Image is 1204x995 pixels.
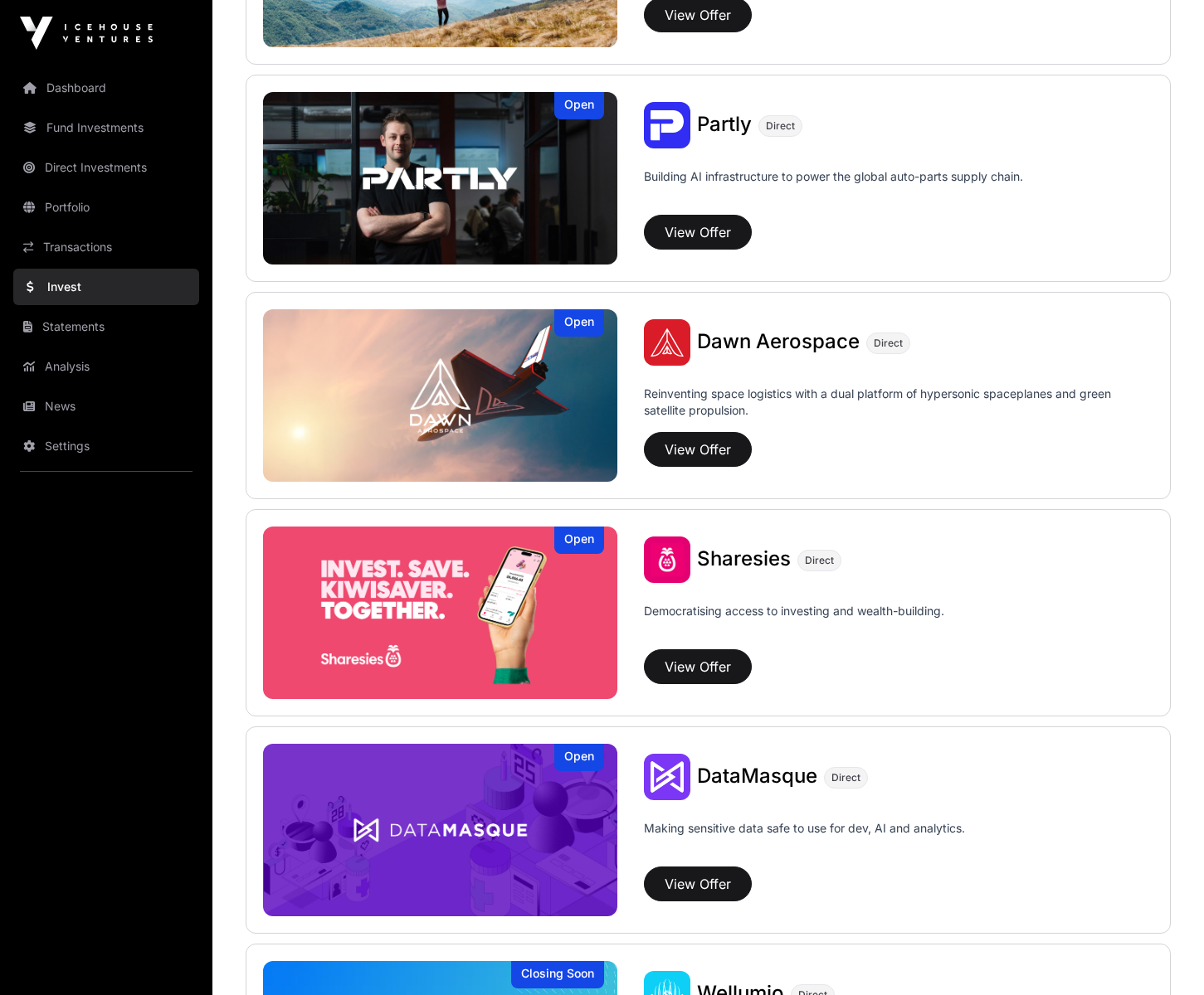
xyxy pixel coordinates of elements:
[644,754,690,800] img: DataMasque
[644,649,752,684] button: View Offer
[831,771,860,784] span: Direct
[554,92,604,119] div: Open
[554,527,604,554] div: Open
[697,549,791,570] a: Sharesies
[697,112,752,136] span: Partly
[697,766,817,788] a: DataMasque
[766,119,795,133] span: Direct
[263,92,617,265] a: PartlyOpen
[13,149,199,186] a: Direct Investments
[263,527,617,699] img: Sharesies
[874,337,903,350] span: Direct
[13,388,199,425] a: News
[13,308,199,345] a: Statements
[263,527,617,699] a: SharesiesOpen
[644,319,690,366] img: Dawn Aerospace
[644,866,752,901] button: View Offer
[13,269,199,305] a: Invest
[13,70,199,106] a: Dashboard
[644,386,1153,425] p: Reinventing space logistics with a dual platform of hypersonic spaceplanes and green satellite pr...
[263,744,617,916] img: DataMasque
[263,309,617,482] img: Dawn Aerospace
[805,554,834,567] span: Direct
[13,348,199,385] a: Analysis
[20,17,153,50] img: Icehouse Ventures Logo
[644,168,1023,208] p: Building AI infrastructure to power the global auto-parts supply chain.
[263,309,617,482] a: Dawn AerospaceOpen
[263,92,617,265] img: Partly
[697,764,817,788] span: DataMasque
[554,744,604,771] div: Open
[511,961,604,988] div: Closing Soon
[554,309,604,337] div: Open
[1121,915,1204,995] iframe: Chat Widget
[644,102,690,148] img: Partly
[644,820,965,860] p: Making sensitive data safe to use for dev, AI and analytics.
[644,432,752,467] button: View Offer
[697,332,860,353] a: Dawn Aerospace
[644,215,752,250] button: View Offer
[13,229,199,265] a: Transactions
[697,546,791,570] span: Sharesies
[644,536,690,583] img: Sharesies
[644,603,944,643] p: Democratising access to investing and wealth-building.
[13,428,199,464] a: Settings
[697,114,752,136] a: Partly
[13,189,199,226] a: Portfolio
[263,744,617,916] a: DataMasqueOpen
[697,329,860,353] span: Dawn Aerospace
[13,109,199,146] a: Fund Investments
